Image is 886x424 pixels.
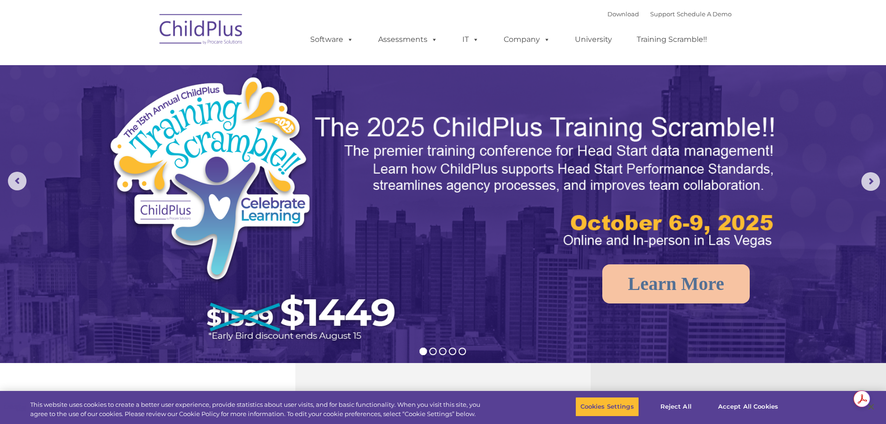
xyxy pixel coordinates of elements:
[30,400,487,418] div: This website uses cookies to create a better user experience, provide statistics about user visit...
[607,10,639,18] a: Download
[677,10,732,18] a: Schedule A Demo
[453,30,488,49] a: IT
[647,397,705,417] button: Reject All
[602,264,750,303] a: Learn More
[575,397,639,417] button: Cookies Settings
[566,30,621,49] a: University
[155,7,248,54] img: ChildPlus by Procare Solutions
[494,30,560,49] a: Company
[369,30,447,49] a: Assessments
[650,10,675,18] a: Support
[627,30,716,49] a: Training Scramble!!
[607,10,732,18] font: |
[129,61,158,68] span: Last name
[2,129,127,153] a: Looks like you've opted out of email communication. Click here to get an email and opt back in.
[713,397,783,417] button: Accept All Cookies
[301,30,363,49] a: Software
[129,100,169,107] span: Phone number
